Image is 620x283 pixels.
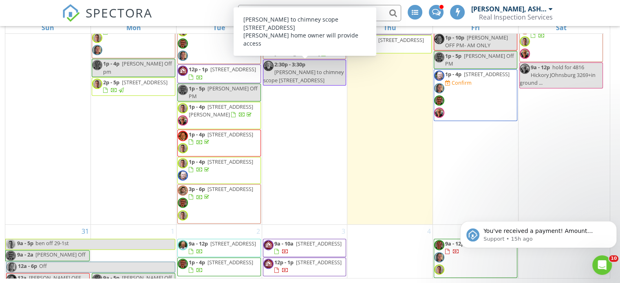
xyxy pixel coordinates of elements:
[189,259,253,274] a: 1p - 4p [STREET_ADDRESS]
[178,143,188,153] img: selfie.jpg
[178,170,188,180] img: thumbnail_img1351.jpg
[520,48,530,59] img: selfie_.png
[274,42,335,57] a: 1:30p - 2:30p [STREET_ADDRESS]
[103,274,119,281] span: 9a - 5p
[62,11,152,28] a: SPECTORA
[177,157,261,184] a: 1p - 4p [STREET_ADDRESS]
[103,79,168,94] a: 2p - 5p [STREET_ADDRESS]
[178,85,188,95] img: brian.jpeg
[17,239,34,249] span: 9a - 5p
[434,240,444,250] img: brian.jpeg
[207,158,253,165] span: [STREET_ADDRESS]
[122,274,172,281] span: [PERSON_NAME] Off
[445,70,461,78] span: 1p - 4p
[434,239,517,278] a: 9a - 12p [STREET_ADDRESS]
[263,239,346,257] a: 9a - 10a [STREET_ADDRESS]
[92,77,175,96] a: 2p - 5p [STREET_ADDRESS]
[189,240,208,247] span: 9a - 12p
[189,103,205,110] span: 1p - 4p
[274,240,342,255] a: 9a - 10a [STREET_ADDRESS]
[6,250,16,261] img: brian.jpeg
[360,36,376,44] span: 1p - 2p
[210,240,256,247] span: [STREET_ADDRESS]
[255,225,262,238] a: Go to September 2, 2025
[349,36,359,46] img: selfie.jpg
[103,60,172,75] span: [PERSON_NAME] Off pm
[207,131,253,138] span: [STREET_ADDRESS]
[554,22,568,33] a: Saturday
[189,66,256,81] a: 12p - 1p [STREET_ADDRESS]
[471,5,547,13] div: [PERSON_NAME], ASHI Certified
[189,103,253,118] a: 1p - 4p [STREET_ADDRESS][PERSON_NAME]
[263,240,274,250] img: ris_profile_logo_400x400px_redbg_v2.jpg
[189,158,205,165] span: 1p - 4p
[445,79,472,87] a: Confirm
[238,5,401,21] input: Search everything...
[348,35,432,53] a: 1p - 2p [STREET_ADDRESS]
[445,70,510,78] a: 1p - 4p [STREET_ADDRESS]
[274,42,305,49] span: 1:30p - 2:30p
[189,131,205,138] span: 1p - 4p
[189,158,253,173] a: 1p - 4p [STREET_ADDRESS]
[189,259,205,266] span: 1p - 4p
[378,36,424,44] span: [STREET_ADDRESS]
[177,257,261,276] a: 1p - 4p [STREET_ADDRESS]
[189,103,253,118] span: [STREET_ADDRESS][PERSON_NAME]
[207,185,253,193] span: [STREET_ADDRESS]
[263,61,274,71] img: 70621596858__288f7849bc5b47598fabecf9cd2160cd.jpeg
[177,184,261,224] a: 3p - 6p [STREET_ADDRESS]
[212,22,227,33] a: Tuesday
[274,259,342,274] a: 12p - 1p [STREET_ADDRESS]
[189,185,205,193] span: 3p - 6p
[169,225,176,238] a: Go to September 1, 2025
[470,22,481,33] a: Friday
[263,41,346,59] a: 1:30p - 2:30p [STREET_ADDRESS]
[178,197,188,208] img: brian.jpeg
[80,225,90,238] a: Go to August 31, 2025
[263,42,274,52] img: selfie__2.png
[178,259,188,269] img: brian.jpeg
[178,158,188,168] img: selfie.jpg
[92,79,102,89] img: selfie.jpg
[39,262,47,270] span: Off
[40,22,56,33] a: Sunday
[434,70,444,81] img: thumbnail_img1351.jpg
[7,262,17,272] img: selfie_2.png
[177,64,261,83] a: 12p - 1p [STREET_ADDRESS]
[274,61,305,68] span: 2:30p - 3:30p
[189,185,253,200] a: 3p - 6p [STREET_ADDRESS]
[92,45,102,55] img: selfie_2.png
[263,257,346,276] a: 12p - 1p [STREET_ADDRESS]
[340,225,347,238] a: Go to September 3, 2025
[274,50,320,57] span: [STREET_ADDRESS]
[452,79,472,86] div: Confirm
[263,259,274,269] img: ris_profile_logo_400x400px_redbg_v2.jpg
[178,131,188,141] img: selfie_.jpg
[445,34,508,49] span: [PERSON_NAME] OFF PM- AM ONLY
[274,240,293,247] span: 9a - 10a
[434,83,444,93] img: selfie_2.png
[434,95,444,105] img: brian.jpeg
[189,85,205,92] span: 1p - 5p
[592,255,612,275] iframe: Intercom live chat
[189,240,256,255] a: 9a - 12p [STREET_ADDRESS]
[189,66,208,73] span: 12p - 1p
[178,50,188,61] img: selfie_2.png
[189,85,258,100] span: [PERSON_NAME] Off PM
[445,52,514,67] span: [PERSON_NAME] Off PM
[434,252,444,262] img: selfie_2.png
[177,129,261,156] a: 1p - 4p [STREET_ADDRESS]
[457,204,620,261] iframe: Intercom notifications message
[103,79,119,86] span: 2p - 5p
[445,240,464,247] span: 9a - 12p
[434,107,444,118] img: selfie_.png
[445,34,464,41] span: 1p - 10p
[103,60,119,67] span: 1p - 4p
[479,13,553,21] div: Real Inspection Services
[178,66,188,76] img: ris_profile_logo_400x400px_redbg_v2.jpg
[122,79,168,86] span: [STREET_ADDRESS]
[92,33,102,43] img: selfie.jpg
[434,69,517,121] a: 1p - 4p [STREET_ADDRESS] Confirm
[178,210,188,220] img: selfie.jpg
